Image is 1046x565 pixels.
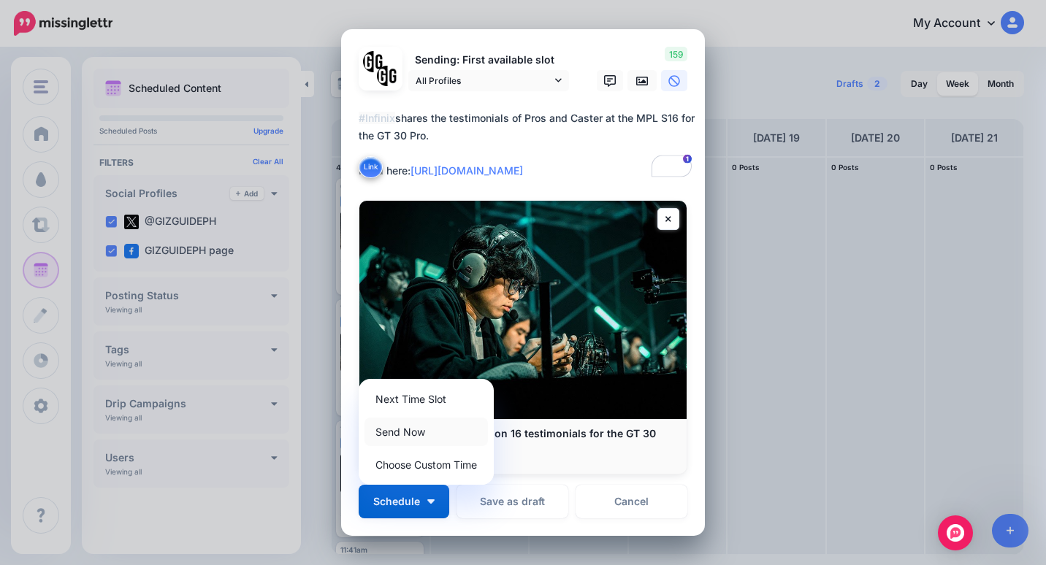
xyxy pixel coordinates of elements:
[427,499,435,504] img: arrow-down-white.png
[359,109,695,180] textarea: To enrich screen reader interactions, please activate Accessibility in Grammarly extension settings
[416,73,551,88] span: All Profiles
[363,51,384,72] img: 353459792_649996473822713_4483302954317148903_n-bsa138318.png
[364,450,488,479] a: Choose Custom Time
[374,427,656,453] b: Infinix shares MPL Season 16 testimonials for the GT 30 Pro
[938,515,973,550] div: Open Intercom Messenger
[377,66,398,87] img: JT5sWCfR-79925.png
[364,418,488,446] a: Send Now
[359,485,449,518] button: Schedule
[359,201,687,418] img: Infinix shares MPL Season 16 testimonials for the GT 30 Pro
[359,156,383,178] button: Link
[373,496,420,507] span: Schedule
[408,52,569,69] p: Sending: First available slot
[359,109,695,180] div: shares the testimonials of Pros and Caster at the MPL S16 for the GT 30 Pro. Read here:
[364,385,488,413] a: Next Time Slot
[665,47,687,61] span: 159
[374,453,672,466] p: [DOMAIN_NAME]
[408,70,569,91] a: All Profiles
[576,485,687,518] a: Cancel
[457,485,568,518] button: Save as draft
[359,379,494,485] div: Schedule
